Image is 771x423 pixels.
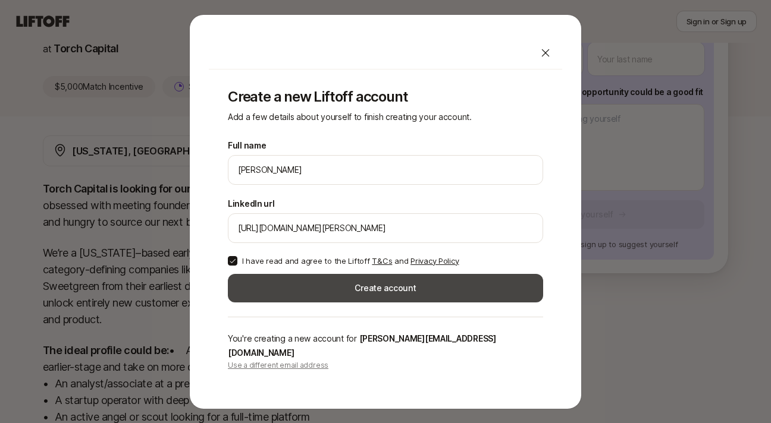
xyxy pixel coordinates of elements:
p: I have read and agree to the Liftoff and [242,255,459,267]
span: [PERSON_NAME][EMAIL_ADDRESS][DOMAIN_NAME] [228,333,496,358]
a: T&Cs [372,256,392,266]
label: LinkedIn url [228,197,275,211]
p: We'll use [PERSON_NAME] as your preferred name. [228,187,435,190]
button: I have read and agree to the Liftoff T&Cs and Privacy Policy [228,256,237,266]
p: Add a few details about yourself to finish creating your account. [228,110,543,124]
label: Full name [228,138,266,153]
p: Use a different email address [228,360,543,371]
button: Create account [228,274,543,302]
input: e.g. Melanie Perkins [238,163,533,177]
p: You're creating a new account for [228,332,543,360]
input: e.g. https://www.linkedin.com/in/melanie-perkins [238,221,533,235]
p: Create a new Liftoff account [228,89,543,105]
a: Privacy Policy [410,256,459,266]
